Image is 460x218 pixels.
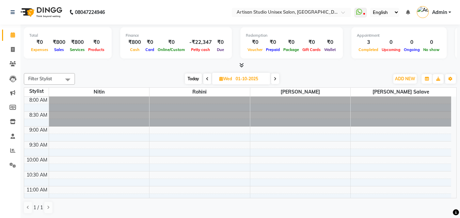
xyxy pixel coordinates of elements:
[351,88,451,96] span: [PERSON_NAME] Salave
[144,38,156,46] div: ₹0
[29,33,106,38] div: Total
[250,88,351,96] span: [PERSON_NAME]
[29,38,50,46] div: ₹0
[28,112,49,119] div: 8:30 AM
[322,38,337,46] div: ₹0
[417,6,429,18] img: Admin
[185,73,202,84] span: Today
[189,47,212,52] span: Petty cash
[25,186,49,194] div: 11:00 AM
[282,38,301,46] div: ₹0
[234,74,268,84] input: 2025-10-01
[432,9,447,16] span: Admin
[215,38,226,46] div: ₹0
[86,47,106,52] span: Products
[49,88,149,96] span: Nitin
[156,38,187,46] div: ₹0
[264,38,282,46] div: ₹0
[25,171,49,179] div: 10:30 AM
[322,47,337,52] span: Wallet
[29,47,50,52] span: Expenses
[422,47,441,52] span: No show
[25,156,49,164] div: 10:00 AM
[28,76,52,81] span: Filter Stylist
[50,38,68,46] div: ₹800
[380,47,402,52] span: Upcoming
[215,47,226,52] span: Due
[187,38,215,46] div: -₹22,347
[402,47,422,52] span: Ongoing
[395,76,415,81] span: ADD NEW
[301,38,322,46] div: ₹0
[156,47,187,52] span: Online/Custom
[52,47,66,52] span: Sales
[128,47,141,52] span: Cash
[126,38,144,46] div: ₹800
[282,47,301,52] span: Package
[357,38,380,46] div: 3
[28,141,49,149] div: 9:30 AM
[126,33,226,38] div: Finance
[33,204,43,211] span: 1 / 1
[28,127,49,134] div: 9:00 AM
[393,74,417,84] button: ADD NEW
[144,47,156,52] span: Card
[264,47,282,52] span: Prepaid
[86,38,106,46] div: ₹0
[380,38,402,46] div: 0
[75,3,105,22] b: 08047224946
[28,97,49,104] div: 8:00 AM
[402,38,422,46] div: 0
[357,47,380,52] span: Completed
[246,33,337,38] div: Redemption
[422,38,441,46] div: 0
[17,3,64,22] img: logo
[218,76,234,81] span: Wed
[301,47,322,52] span: Gift Cards
[246,38,264,46] div: ₹0
[149,88,250,96] span: Rohini
[24,88,49,95] div: Stylist
[357,33,441,38] div: Appointment
[68,47,86,52] span: Services
[246,47,264,52] span: Voucher
[68,38,86,46] div: ₹800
